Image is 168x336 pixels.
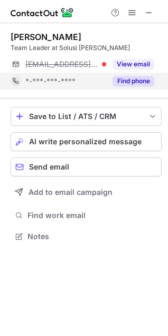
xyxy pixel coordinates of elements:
[11,157,162,176] button: Send email
[29,112,143,121] div: Save to List / ATS / CRM
[113,76,154,86] button: Reveal Button
[11,208,162,223] button: Find work email
[11,6,74,19] img: ContactOut v5.3.10
[29,163,69,171] span: Send email
[113,59,154,70] button: Reveal Button
[29,188,113,196] span: Add to email campaign
[11,32,81,42] div: [PERSON_NAME]
[11,229,162,244] button: Notes
[29,137,142,146] span: AI write personalized message
[27,232,157,241] span: Notes
[27,211,157,220] span: Find work email
[11,183,162,202] button: Add to email campaign
[11,107,162,126] button: save-profile-one-click
[11,43,162,53] div: Team Leader at Solusi [PERSON_NAME]
[11,132,162,151] button: AI write personalized message
[25,60,98,69] span: [EMAIL_ADDRESS][DOMAIN_NAME]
